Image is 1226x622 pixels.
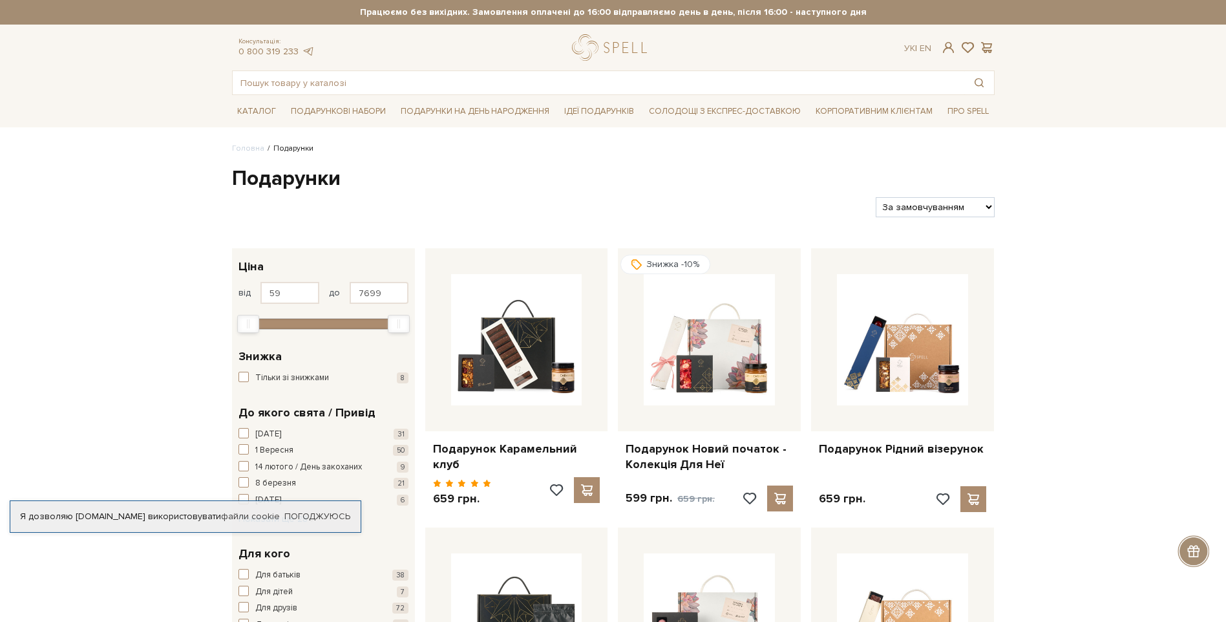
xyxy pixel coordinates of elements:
span: До якого свята / Привід [238,404,375,422]
input: Ціна [260,282,319,304]
button: Пошук товару у каталозі [964,71,994,94]
a: Ідеї подарунків [559,102,639,122]
span: [DATE] [255,494,281,507]
span: 6 [397,495,408,506]
button: 8 березня 21 [238,477,408,490]
span: Знижка [238,348,282,365]
p: 659 грн. [433,491,492,506]
button: Для дітей 7 [238,586,408,599]
span: Для дітей [255,586,293,599]
button: Для батьків 38 [238,569,408,582]
a: En [920,43,931,54]
span: 9 [397,462,408,473]
span: Консультація: [238,38,315,46]
li: Подарунки [264,143,313,155]
a: Корпоративним клієнтам [810,102,938,122]
span: 8 [397,372,408,383]
a: 0 800 319 233 [238,46,299,57]
span: Для батьків [255,569,301,582]
a: Подарунок Рідний візерунок [819,442,986,456]
span: 50 [393,445,408,456]
div: Знижка -10% [620,255,710,274]
a: Подарунки на День народження [396,102,555,122]
div: Min [237,315,259,333]
div: Ук [904,43,931,54]
span: Ціна [238,258,264,275]
a: Погоджуюсь [284,511,350,522]
span: 8 березня [255,477,296,490]
span: від [238,287,251,299]
button: [DATE] 31 [238,428,408,441]
a: Подарунок Новий початок - Колекція Для Неї [626,442,793,472]
input: Ціна [350,282,408,304]
span: 72 [392,603,408,614]
button: [DATE] 6 [238,494,408,507]
button: 1 Вересня 50 [238,444,408,457]
button: Для друзів 72 [238,602,408,615]
input: Пошук товару у каталозі [233,71,964,94]
a: Каталог [232,102,281,122]
a: telegram [302,46,315,57]
a: Подарунок Карамельний клуб [433,442,600,472]
span: | [915,43,917,54]
span: 1 Вересня [255,444,293,457]
span: 38 [392,570,408,581]
p: 659 грн. [819,491,865,506]
a: Про Spell [942,102,994,122]
span: 659 грн. [677,493,715,504]
span: 14 лютого / День закоханих [255,461,362,474]
span: 31 [394,429,408,440]
button: 14 лютого / День закоханих 9 [238,461,408,474]
span: до [329,287,340,299]
span: 21 [394,478,408,489]
a: Головна [232,144,264,153]
span: Тільки зі знижками [255,372,329,385]
a: logo [572,34,653,61]
a: файли cookie [221,511,280,522]
p: 599 грн. [626,491,715,506]
span: [DATE] [255,428,281,441]
div: Max [388,315,410,333]
span: 7 [397,586,408,597]
span: Для друзів [255,602,297,615]
h1: Подарунки [232,166,995,193]
span: Для кого [238,545,290,563]
a: Солодощі з експрес-доставкою [644,100,806,122]
a: Подарункові набори [286,102,391,122]
div: Я дозволяю [DOMAIN_NAME] використовувати [10,511,361,522]
button: Тільки зі знижками 8 [238,372,408,385]
strong: Працюємо без вихідних. Замовлення оплачені до 16:00 відправляємо день в день, після 16:00 - насту... [232,6,995,18]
